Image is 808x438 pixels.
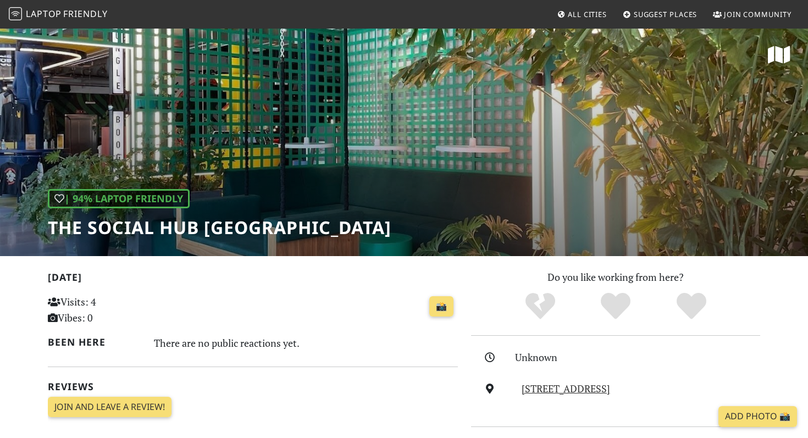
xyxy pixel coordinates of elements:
[522,382,610,395] a: [STREET_ADDRESS]
[48,271,458,287] h2: [DATE]
[48,336,141,348] h2: Been here
[709,4,796,24] a: Join Community
[48,294,176,326] p: Visits: 4 Vibes: 0
[724,9,792,19] span: Join Community
[515,350,767,365] div: Unknown
[718,406,797,427] a: Add Photo 📸
[63,8,107,20] span: Friendly
[634,9,698,19] span: Suggest Places
[429,296,453,317] a: 📸
[618,4,702,24] a: Suggest Places
[578,291,654,321] div: Yes
[48,381,458,392] h2: Reviews
[552,4,611,24] a: All Cities
[48,397,171,418] a: Join and leave a review!
[502,291,578,321] div: No
[154,334,458,352] div: There are no public reactions yet.
[9,5,108,24] a: LaptopFriendly LaptopFriendly
[48,189,190,208] div: | 94% Laptop Friendly
[471,269,760,285] p: Do you like working from here?
[9,7,22,20] img: LaptopFriendly
[568,9,607,19] span: All Cities
[654,291,729,321] div: Definitely!
[48,217,391,238] h1: The Social Hub [GEOGRAPHIC_DATA]
[26,8,62,20] span: Laptop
